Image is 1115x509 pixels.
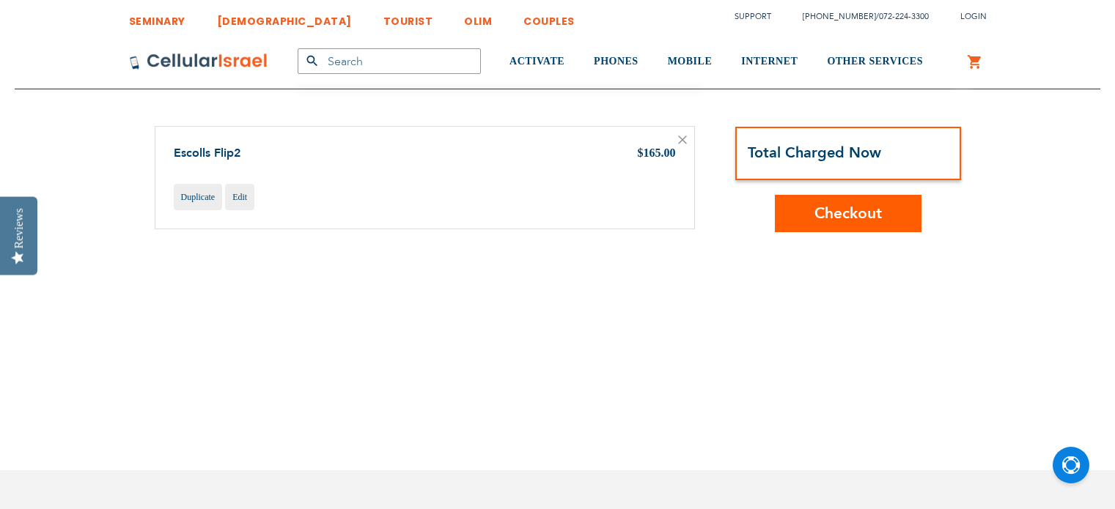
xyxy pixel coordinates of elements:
span: $165.00 [638,146,676,159]
img: Cellular Israel Logo [129,53,268,70]
a: 072-224-3300 [879,11,929,22]
span: OTHER SERVICES [827,56,923,67]
span: Duplicate [181,192,216,202]
a: TOURIST [383,4,433,31]
a: [PHONE_NUMBER] [803,11,876,22]
a: COUPLES [523,4,575,31]
a: ACTIVATE [509,34,564,89]
a: MOBILE [668,34,713,89]
a: Support [735,11,771,22]
a: Duplicate [174,184,223,210]
strong: Total Charged Now [748,143,881,163]
button: Checkout [775,195,921,232]
a: Edit [225,184,254,210]
a: OTHER SERVICES [827,34,923,89]
a: OLIM [464,4,492,31]
span: ACTIVATE [509,56,564,67]
span: PHONES [594,56,639,67]
a: PHONES [594,34,639,89]
span: INTERNET [741,56,798,67]
span: MOBILE [668,56,713,67]
li: / [788,6,929,27]
span: Edit [232,192,247,202]
div: Reviews [12,208,26,248]
a: [DEMOGRAPHIC_DATA] [217,4,352,31]
span: Login [960,11,987,22]
a: INTERNET [741,34,798,89]
a: SEMINARY [129,4,185,31]
input: Search [298,48,481,74]
a: Escolls Flip2 [174,145,240,161]
span: Checkout [814,203,882,224]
